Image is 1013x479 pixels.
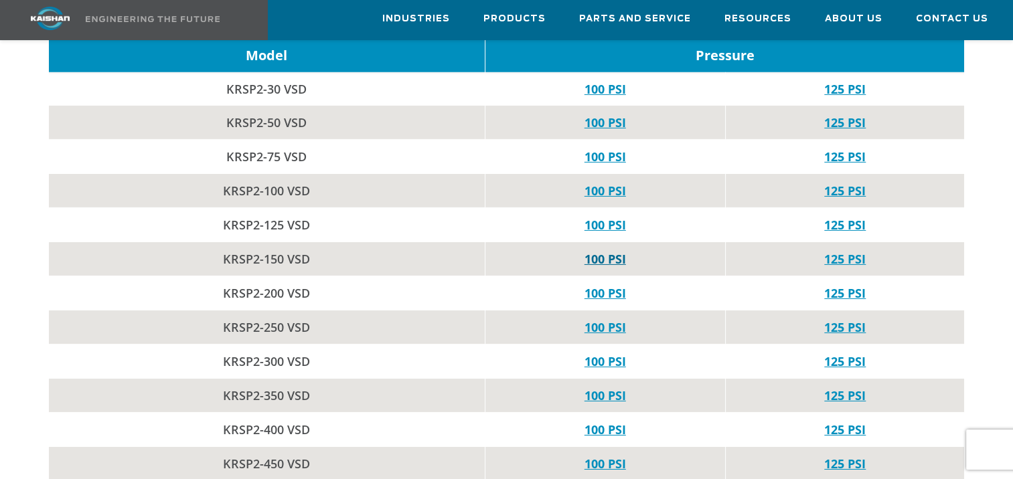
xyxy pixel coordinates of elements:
[825,11,882,27] span: About Us
[585,319,626,335] a: 100 PSI
[49,72,485,106] td: KRSP2-30 VSD
[724,1,791,37] a: Resources
[483,1,546,37] a: Products
[824,285,866,301] a: 125 PSI
[824,421,866,438] a: 125 PSI
[585,353,626,369] a: 100 PSI
[824,353,866,369] a: 125 PSI
[824,81,866,97] a: 125 PSI
[824,251,866,267] a: 125 PSI
[824,183,866,199] a: 125 PSI
[49,310,485,345] td: KRSP2-250 VSD
[824,387,866,403] a: 125 PSI
[382,1,450,37] a: Industries
[825,1,882,37] a: About Us
[585,251,626,267] a: 100 PSI
[49,345,485,379] td: KRSP2-300 VSD
[824,217,866,233] a: 125 PSI
[824,149,866,165] a: 125 PSI
[585,387,626,403] a: 100 PSI
[585,421,626,438] a: 100 PSI
[49,174,485,208] td: KRSP2-100 VSD
[49,276,485,310] td: KRSP2-200 VSD
[585,114,626,130] a: 100 PSI
[585,149,626,165] a: 100 PSI
[49,208,485,242] td: KRSP2-125 VSD
[916,1,988,37] a: Contact Us
[824,456,866,472] a: 125 PSI
[86,16,220,22] img: Engineering the future
[585,456,626,472] a: 100 PSI
[579,1,691,37] a: Parts and Service
[824,319,866,335] a: 125 PSI
[579,11,691,27] span: Parts and Service
[49,413,485,447] td: KRSP2-400 VSD
[585,217,626,233] a: 100 PSI
[485,39,964,72] td: Pressure
[49,39,485,72] td: Model
[49,140,485,174] td: KRSP2-75 VSD
[585,285,626,301] a: 100 PSI
[824,114,866,130] a: 125 PSI
[724,11,791,27] span: Resources
[49,242,485,276] td: KRSP2-150 VSD
[382,11,450,27] span: Industries
[585,183,626,199] a: 100 PSI
[49,106,485,140] td: KRSP2-50 VSD
[585,81,626,97] a: 100 PSI
[49,379,485,413] td: KRSP2-350 VSD
[916,11,988,27] span: Contact Us
[483,11,546,27] span: Products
